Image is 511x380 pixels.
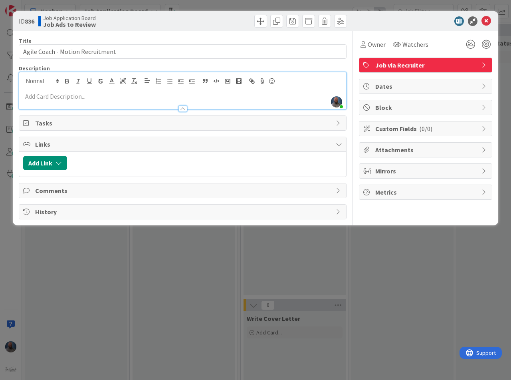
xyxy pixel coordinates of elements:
[19,65,50,72] span: Description
[23,156,67,170] button: Add Link
[35,207,332,217] span: History
[35,186,332,195] span: Comments
[375,145,477,155] span: Attachments
[25,17,34,25] b: 836
[375,124,477,133] span: Custom Fields
[19,37,32,44] label: Title
[331,96,342,107] img: MjtiY7kdkkRCzCJgzYhmOLTBOrfnjzbK.png
[375,166,477,176] span: Mirrors
[17,1,36,11] span: Support
[375,187,477,197] span: Metrics
[375,82,477,91] span: Dates
[375,60,477,70] span: Job via Recruiter
[419,125,432,133] span: ( 0/0 )
[19,44,347,59] input: type card name here...
[35,139,332,149] span: Links
[375,103,477,112] span: Block
[19,16,34,26] span: ID
[43,21,96,28] b: Job Ads to Review
[402,40,428,49] span: Watchers
[35,118,332,128] span: Tasks
[368,40,386,49] span: Owner
[43,15,96,21] span: Job Application Board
